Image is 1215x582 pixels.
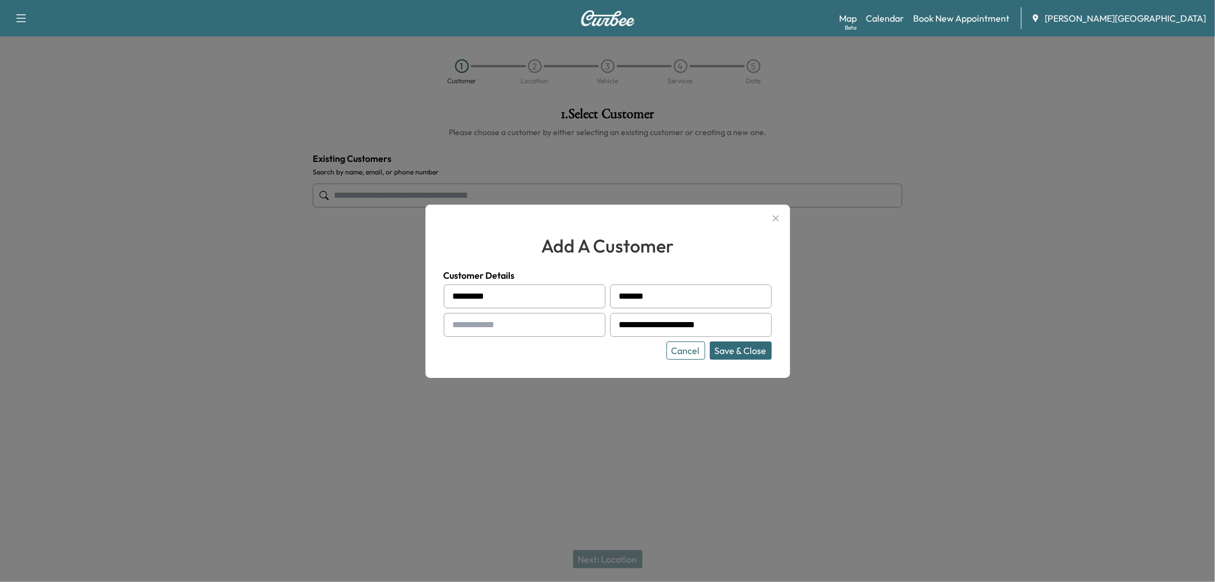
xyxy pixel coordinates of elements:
h4: Customer Details [444,268,772,282]
img: Curbee Logo [580,10,635,26]
h2: add a customer [444,232,772,259]
a: Book New Appointment [913,11,1009,25]
a: Calendar [866,11,904,25]
button: Cancel [666,341,705,360]
div: Beta [845,23,857,32]
button: Save & Close [710,341,772,360]
span: [PERSON_NAME][GEOGRAPHIC_DATA] [1045,11,1206,25]
a: MapBeta [839,11,857,25]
